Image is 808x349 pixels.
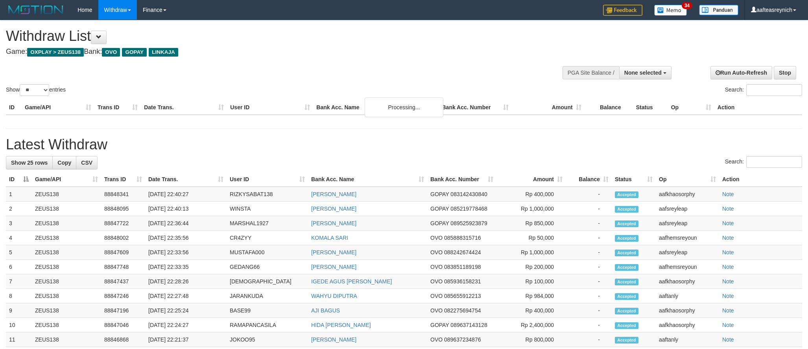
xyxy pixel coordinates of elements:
[566,303,612,318] td: -
[603,5,642,16] img: Feedback.jpg
[439,100,511,115] th: Bank Acc. Number
[722,235,734,241] a: Note
[444,336,481,343] span: Copy 089637234876 to clipboard
[496,332,566,347] td: Rp 800,000
[566,289,612,303] td: -
[710,66,772,79] a: Run Auto-Refresh
[656,216,719,231] td: aafsreyleap
[619,66,671,79] button: None selected
[566,245,612,260] td: -
[145,231,227,245] td: [DATE] 22:35:56
[365,97,443,117] div: Processing...
[145,274,227,289] td: [DATE] 22:28:26
[145,332,227,347] td: [DATE] 22:21:37
[81,160,92,166] span: CSV
[32,231,101,245] td: ZEUS138
[101,187,145,202] td: 88848341
[227,231,308,245] td: CR4ZYY
[227,202,308,216] td: WINSTA
[450,206,487,212] span: Copy 085219778468 to clipboard
[656,274,719,289] td: aafkhaosorphy
[512,100,585,115] th: Amount
[430,264,443,270] span: OVO
[57,160,71,166] span: Copy
[311,220,356,226] a: [PERSON_NAME]
[149,48,178,57] span: LINKAJA
[656,231,719,245] td: aafhemsreyoun
[682,2,692,9] span: 34
[496,187,566,202] td: Rp 400,000
[656,289,719,303] td: aaftanly
[746,84,802,96] input: Search:
[444,307,481,314] span: Copy 082275694754 to clipboard
[450,220,487,226] span: Copy 089525923879 to clipboard
[444,235,481,241] span: Copy 085888315716 to clipboard
[145,245,227,260] td: [DATE] 22:33:56
[633,100,668,115] th: Status
[227,332,308,347] td: JOKOO95
[311,336,356,343] a: [PERSON_NAME]
[313,100,439,115] th: Bank Acc. Name
[566,332,612,347] td: -
[6,318,32,332] td: 10
[76,156,98,169] a: CSV
[722,322,734,328] a: Note
[615,220,638,227] span: Accepted
[496,231,566,245] td: Rp 50,000
[101,289,145,303] td: 88847246
[722,307,734,314] a: Note
[656,202,719,216] td: aafsreyleap
[6,216,32,231] td: 3
[566,260,612,274] td: -
[444,278,481,285] span: Copy 085936158231 to clipboard
[101,318,145,332] td: 88847046
[227,245,308,260] td: MUSTAFA000
[615,191,638,198] span: Accepted
[496,202,566,216] td: Rp 1,000,000
[32,289,101,303] td: ZEUS138
[430,206,449,212] span: GOPAY
[615,264,638,271] span: Accepted
[615,279,638,285] span: Accepted
[308,172,427,187] th: Bank Acc. Name: activate to sort column ascending
[496,260,566,274] td: Rp 200,000
[450,191,487,197] span: Copy 083142430840 to clipboard
[311,293,357,299] a: WAHYU DIPUTRA
[32,245,101,260] td: ZEUS138
[566,202,612,216] td: -
[656,187,719,202] td: aafkhaosorphy
[450,322,487,328] span: Copy 089637143128 to clipboard
[722,220,734,226] a: Note
[615,206,638,213] span: Accepted
[612,172,656,187] th: Status: activate to sort column ascending
[145,202,227,216] td: [DATE] 22:40:13
[566,231,612,245] td: -
[101,260,145,274] td: 88847748
[101,303,145,318] td: 88847196
[311,264,356,270] a: [PERSON_NAME]
[20,84,49,96] select: Showentries
[311,278,392,285] a: IGEDE AGUS [PERSON_NAME]
[6,156,53,169] a: Show 25 rows
[227,172,308,187] th: User ID: activate to sort column ascending
[32,332,101,347] td: ZEUS138
[101,332,145,347] td: 88846868
[624,70,662,76] span: None selected
[227,318,308,332] td: RAMAPANCASILA
[227,303,308,318] td: BASE99
[615,322,638,329] span: Accepted
[725,156,802,168] label: Search:
[6,48,531,56] h4: Game: Bank:
[430,191,449,197] span: GOPAY
[32,187,101,202] td: ZEUS138
[566,274,612,289] td: -
[227,187,308,202] td: RIZKYSABAT138
[227,216,308,231] td: MARSHAL1927
[496,216,566,231] td: Rp 850,000
[311,322,371,328] a: HIDA [PERSON_NAME]
[311,307,340,314] a: AJI BAGUS
[444,249,481,255] span: Copy 088242674424 to clipboard
[6,260,32,274] td: 6
[6,84,66,96] label: Show entries
[566,318,612,332] td: -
